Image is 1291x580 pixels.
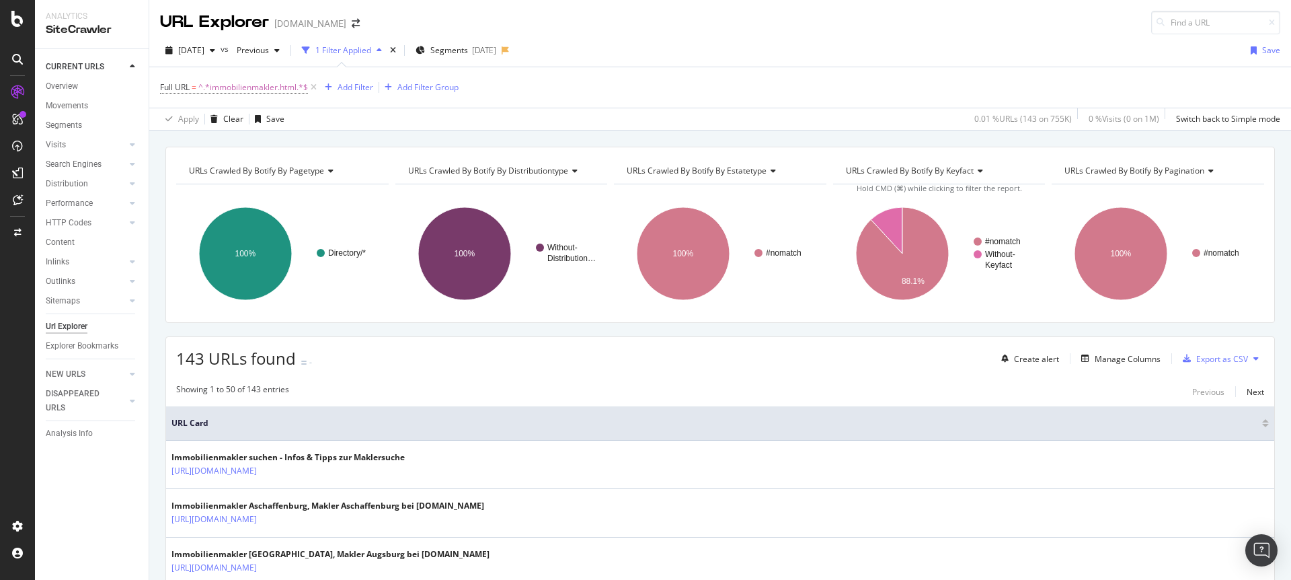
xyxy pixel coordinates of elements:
div: Save [1262,44,1280,56]
h4: URLs Crawled By Botify By estatetype [624,160,814,182]
button: Switch back to Simple mode [1171,108,1280,130]
a: Overview [46,79,139,94]
div: Open Intercom Messenger [1245,534,1278,567]
svg: A chart. [1052,195,1262,312]
div: Save [266,113,284,124]
div: times [387,44,399,57]
button: Apply [160,108,199,130]
span: Full URL [160,81,190,93]
span: = [192,81,196,93]
div: Url Explorer [46,320,87,334]
button: Clear [205,108,243,130]
button: Manage Columns [1076,351,1161,367]
span: Hold CMD (⌘) while clicking to filter the report. [857,183,1022,193]
div: Visits [46,138,66,152]
div: - [309,357,312,368]
div: Export as CSV [1196,353,1248,365]
div: Distribution [46,177,88,191]
img: Equal [301,361,307,365]
svg: A chart. [614,195,824,312]
a: Segments [46,118,139,133]
button: Add Filter Group [379,79,459,96]
h4: URLs Crawled By Botify By distributiontype [405,160,596,182]
text: #nomatch [985,237,1021,246]
button: Segments[DATE] [410,40,502,61]
text: 88.1% [902,277,925,286]
div: [DOMAIN_NAME] [274,17,346,30]
text: Without- [547,243,578,252]
div: Add Filter [338,81,373,93]
svg: A chart. [176,195,387,312]
span: 2025 Aug. 8th [178,44,204,56]
div: Add Filter Group [397,81,459,93]
div: arrow-right-arrow-left [352,19,360,28]
div: Clear [223,113,243,124]
div: URL Explorer [160,11,269,34]
text: 100% [1111,249,1132,258]
a: HTTP Codes [46,216,126,230]
a: DISAPPEARED URLS [46,387,126,415]
div: Overview [46,79,78,94]
button: Save [249,108,284,130]
div: Immobilienmakler [GEOGRAPHIC_DATA], Makler Augsburg bei [DOMAIN_NAME] [171,548,490,560]
text: 100% [673,249,694,258]
div: Explorer Bookmarks [46,339,118,353]
svg: A chart. [833,195,1044,312]
button: Previous [1192,384,1224,400]
a: Inlinks [46,255,126,269]
span: Previous [231,44,269,56]
div: Next [1247,386,1264,398]
div: Analysis Info [46,427,93,441]
div: A chart. [395,195,606,312]
a: Analysis Info [46,427,139,441]
text: Without- [985,250,1015,259]
span: URLs Crawled By Botify By keyfact [846,165,974,176]
a: Explorer Bookmarks [46,339,139,353]
div: 0 % Visits ( 0 on 1M ) [1089,113,1159,124]
a: Movements [46,99,139,113]
button: Create alert [996,348,1059,369]
a: Sitemaps [46,294,126,308]
a: Performance [46,196,126,211]
div: [DATE] [472,44,496,56]
div: Segments [46,118,82,133]
div: Switch back to Simple mode [1176,113,1280,124]
text: Directory/* [328,248,366,258]
h4: URLs Crawled By Botify By pagination [1062,160,1252,182]
div: Inlinks [46,255,69,269]
div: Analytics [46,11,138,22]
span: 143 URLs found [176,347,296,369]
div: Manage Columns [1095,353,1161,365]
a: Distribution [46,177,126,191]
button: Previous [231,40,285,61]
div: 1 Filter Applied [315,44,371,56]
span: Segments [430,44,468,56]
a: [URL][DOMAIN_NAME] [171,464,257,478]
a: Outlinks [46,275,126,289]
div: Search Engines [46,157,102,172]
span: URLs Crawled By Botify By pagetype [189,165,324,176]
div: NEW URLS [46,367,85,382]
span: vs [221,43,231,55]
div: Immobilienmakler Aschaffenburg, Makler Aschaffenburg bei [DOMAIN_NAME] [171,500,484,512]
input: Find a URL [1151,11,1280,34]
a: [URL][DOMAIN_NAME] [171,561,257,575]
div: Content [46,235,75,250]
div: CURRENT URLS [46,60,104,74]
text: 100% [235,249,256,258]
div: Create alert [1014,353,1059,365]
span: URLs Crawled By Botify By pagination [1064,165,1204,176]
a: Visits [46,138,126,152]
h4: URLs Crawled By Botify By keyfact [843,160,1033,182]
h4: URLs Crawled By Botify By pagetype [186,160,377,182]
div: Performance [46,196,93,211]
span: URLs Crawled By Botify By estatetype [627,165,767,176]
button: Add Filter [319,79,373,96]
div: HTTP Codes [46,216,91,230]
div: 0.01 % URLs ( 143 on 755K ) [974,113,1072,124]
span: URL Card [171,417,1259,429]
button: 1 Filter Applied [297,40,387,61]
div: Outlinks [46,275,75,289]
